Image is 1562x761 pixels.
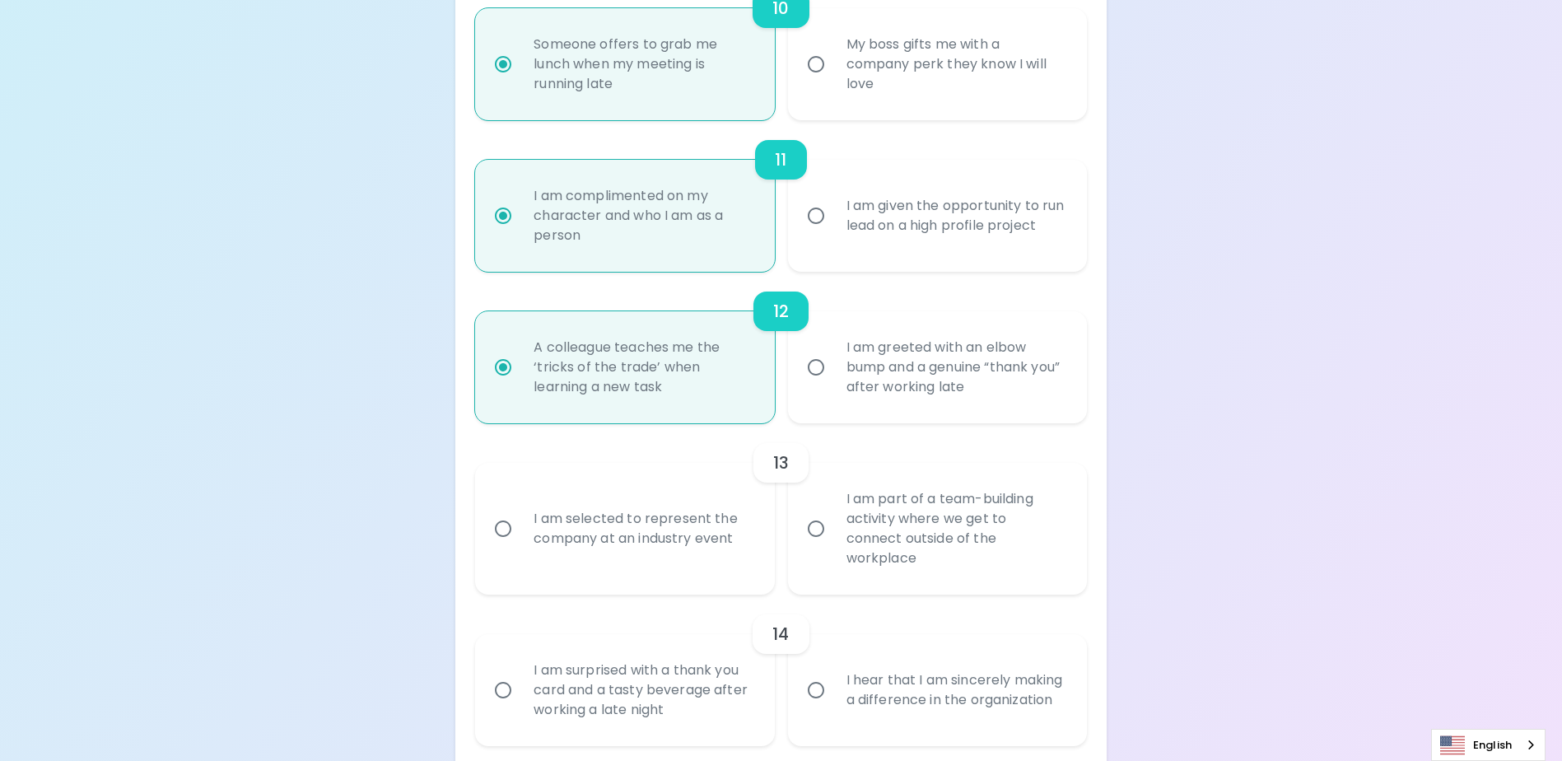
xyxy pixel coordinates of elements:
div: I am surprised with a thank you card and a tasty beverage after working a late night [520,641,765,740]
div: Someone offers to grab me lunch when my meeting is running late [520,15,765,114]
div: choice-group-check [475,120,1086,272]
div: Language [1431,729,1546,761]
div: I hear that I am sincerely making a difference in the organization [833,651,1078,730]
div: My boss gifts me with a company perk they know I will love [833,15,1078,114]
div: A colleague teaches me the ‘tricks of the trade’ when learning a new task [520,318,765,417]
div: choice-group-check [475,423,1086,595]
div: choice-group-check [475,595,1086,746]
div: I am part of a team-building activity where we get to connect outside of the workplace [833,469,1078,588]
div: I am given the opportunity to run lead on a high profile project [833,176,1078,255]
div: I am complimented on my character and who I am as a person [520,166,765,265]
h6: 12 [773,298,789,324]
h6: 14 [772,621,789,647]
div: I am selected to represent the company at an industry event [520,489,765,568]
h6: 11 [775,147,786,173]
div: I am greeted with an elbow bump and a genuine “thank you” after working late [833,318,1078,417]
h6: 13 [773,450,789,476]
div: choice-group-check [475,272,1086,423]
aside: Language selected: English [1431,729,1546,761]
a: English [1432,730,1545,760]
